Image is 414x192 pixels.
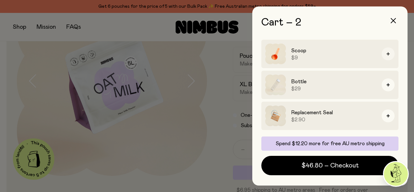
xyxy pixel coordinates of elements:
h3: Scoop [291,47,376,55]
span: $2.90 [291,116,376,123]
p: Spend $12.20 more for free AU metro shipping [265,140,395,147]
h2: Cart – 2 [261,17,398,28]
button: $46.80 – Checkout [261,156,398,175]
span: $46.80 – Checkout [301,161,359,170]
span: $29 [291,86,376,92]
img: agent [384,162,408,186]
h3: Replacement Seal [291,109,376,116]
span: $9 [291,55,376,61]
h3: Bottle [291,78,376,86]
